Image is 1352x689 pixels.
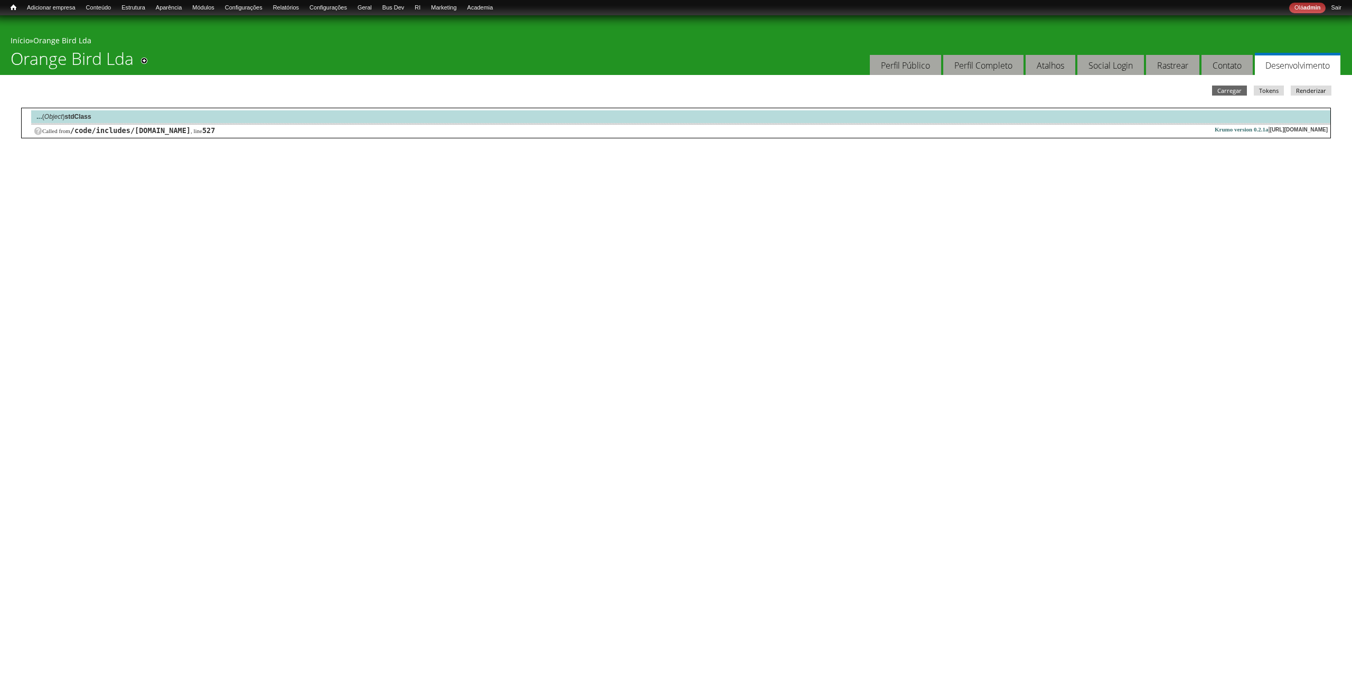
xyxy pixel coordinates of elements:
[1254,86,1284,96] a: Tokens
[409,3,426,13] a: RI
[31,110,1330,123] div: ( )
[1146,55,1199,75] a: Rastrear
[116,3,151,13] a: Estrutura
[220,3,268,13] a: Configurações
[81,3,117,13] a: Conteúdo
[304,3,352,13] a: Configurações
[11,35,1341,49] div: »
[1215,126,1328,133] div: |
[34,127,42,135] img: Click to expand. Double-click to show path.
[426,3,462,13] a: Marketing
[11,35,30,45] a: Início
[1270,127,1328,133] a: [URL][DOMAIN_NAME]
[462,3,499,13] a: Academia
[70,126,191,135] code: /code/includes/[DOMAIN_NAME]
[1289,3,1326,13] a: Oláadmin
[352,3,377,13] a: Geral
[1212,86,1247,96] a: Carregar
[1303,4,1320,11] strong: admin
[1326,3,1347,13] a: Sair
[5,3,22,13] a: Início
[187,3,220,13] a: Módulos
[1291,86,1331,96] a: Renderizar
[943,55,1024,75] a: Perfil Completo
[22,3,81,13] a: Adicionar empresa
[42,128,215,134] span: Called from , line
[33,35,91,45] a: Orange Bird Lda
[11,4,16,11] span: Início
[1201,55,1253,75] a: Contato
[151,3,187,13] a: Aparência
[870,55,941,75] a: Perfil Público
[1077,55,1144,75] a: Social Login
[36,112,42,120] a: ...
[1026,55,1075,75] a: Atalhos
[44,113,63,120] em: Object
[65,113,91,120] strong: stdClass
[11,49,134,75] h1: Orange Bird Lda
[1255,53,1340,75] a: Desenvolvimento
[268,3,304,13] a: Relatórios
[377,3,410,13] a: Bus Dev
[1215,126,1268,133] h6: Krumo version 0.2.1a
[202,126,215,135] code: 527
